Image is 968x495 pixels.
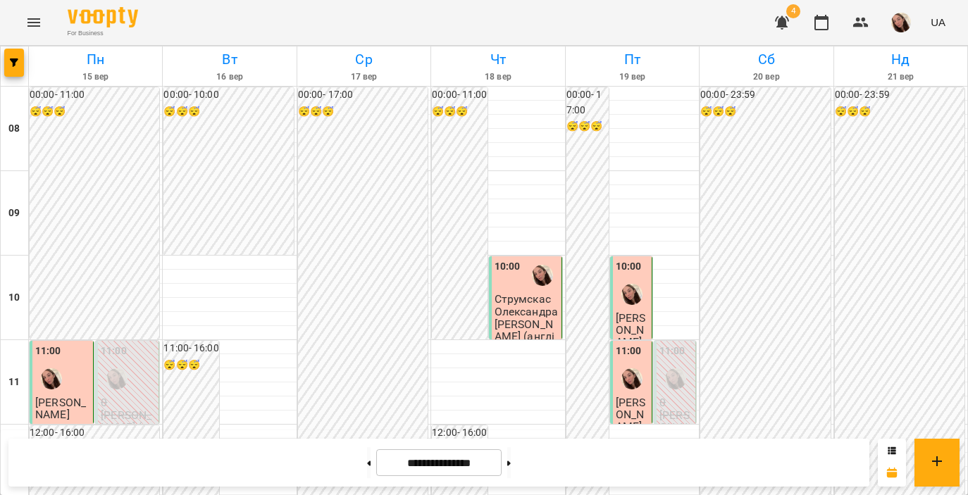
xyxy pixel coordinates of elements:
[299,49,428,70] h6: Ср
[8,290,20,306] h6: 10
[101,396,156,408] p: 0
[299,70,428,84] h6: 17 вер
[495,318,559,367] p: [PERSON_NAME] (англійська, індивідуально)
[165,70,294,84] h6: 16 вер
[35,344,61,359] label: 11:00
[835,104,964,120] h6: 😴😴😴
[432,425,487,441] h6: 12:00 - 16:00
[30,87,159,103] h6: 00:00 - 11:00
[931,15,945,30] span: UA
[786,4,800,18] span: 4
[432,104,487,120] h6: 😴😴😴
[433,49,562,70] h6: Чт
[101,344,127,359] label: 11:00
[566,119,609,134] h6: 😴😴😴
[700,104,830,120] h6: 😴😴😴
[68,7,138,27] img: Voopty Logo
[8,206,20,221] h6: 09
[163,358,218,373] h6: 😴😴😴
[836,49,965,70] h6: Нд
[35,396,86,421] span: [PERSON_NAME]
[700,87,830,103] h6: 00:00 - 23:59
[8,121,20,137] h6: 08
[41,368,62,389] img: Біла Євгенія Олександрівна (а)
[68,29,138,38] span: For Business
[568,49,697,70] h6: Пт
[298,104,428,120] h6: 😴😴😴
[659,344,685,359] label: 11:00
[165,49,294,70] h6: Вт
[835,87,964,103] h6: 00:00 - 23:59
[616,344,642,359] label: 11:00
[891,13,911,32] img: 8e00ca0478d43912be51e9823101c125.jpg
[925,9,951,35] button: UA
[106,368,128,389] img: Біла Євгенія Олександрівна (а)
[621,284,643,305] img: Біла Євгенія Олександрівна (а)
[495,259,521,275] label: 10:00
[433,70,562,84] h6: 18 вер
[30,425,159,441] h6: 12:00 - 16:00
[432,87,487,103] h6: 00:00 - 11:00
[566,87,609,118] h6: 00:00 - 17:00
[31,70,160,84] h6: 15 вер
[568,70,697,84] h6: 19 вер
[30,104,159,120] h6: 😴😴😴
[665,368,686,389] img: Біла Євгенія Олександрівна (а)
[163,341,218,356] h6: 11:00 - 16:00
[616,311,646,349] span: [PERSON_NAME]
[836,70,965,84] h6: 21 вер
[163,104,293,120] h6: 😴😴😴
[17,6,51,39] button: Menu
[31,49,160,70] h6: Пн
[495,292,558,318] span: Струмскас Олександра
[616,259,642,275] label: 10:00
[702,49,831,70] h6: Сб
[616,396,646,434] span: [PERSON_NAME]
[163,87,293,103] h6: 00:00 - 10:00
[621,368,643,389] img: Біла Євгенія Олександрівна (а)
[8,375,20,390] h6: 11
[101,409,156,470] p: [PERSON_NAME] (англійська, індивідуально)
[532,265,553,286] img: Біла Євгенія Олександрівна (а)
[659,396,693,408] p: 0
[702,70,831,84] h6: 20 вер
[298,87,428,103] h6: 00:00 - 17:00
